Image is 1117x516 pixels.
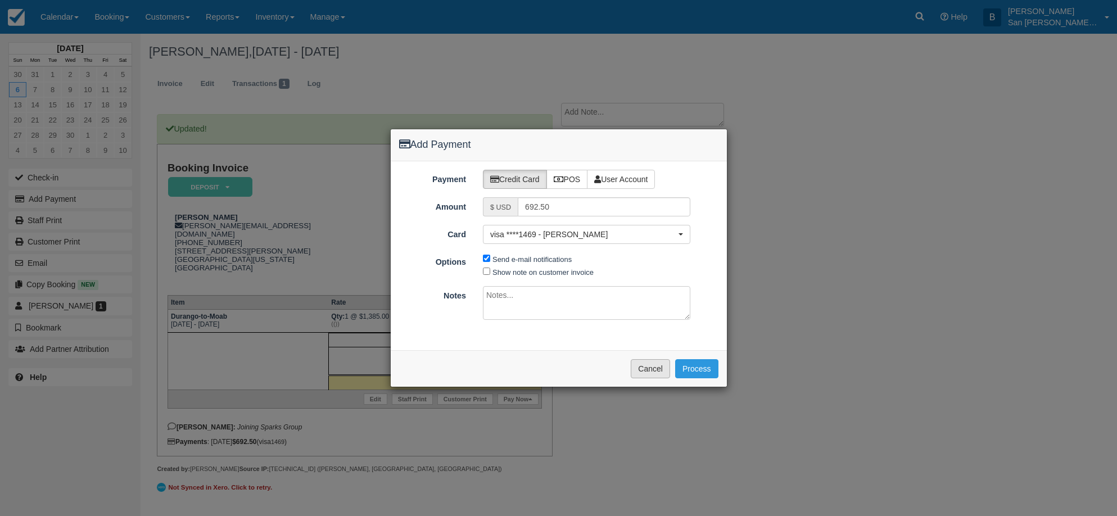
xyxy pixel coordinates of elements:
input: Valid amount required. [518,197,690,216]
label: POS [546,170,588,189]
label: Options [391,252,475,268]
label: Show note on customer invoice [492,268,594,277]
button: Process [675,359,718,378]
label: Notes [391,286,475,302]
label: Send e-mail notifications [492,255,572,264]
span: visa ****1469 - [PERSON_NAME] [490,229,676,240]
label: Amount [391,197,475,213]
h4: Add Payment [399,138,718,152]
button: Cancel [631,359,670,378]
small: $ USD [490,203,511,211]
label: User Account [587,170,655,189]
label: Payment [391,170,475,185]
label: Credit Card [483,170,547,189]
label: Card [391,225,475,241]
button: visa ****1469 - [PERSON_NAME] [483,225,690,244]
